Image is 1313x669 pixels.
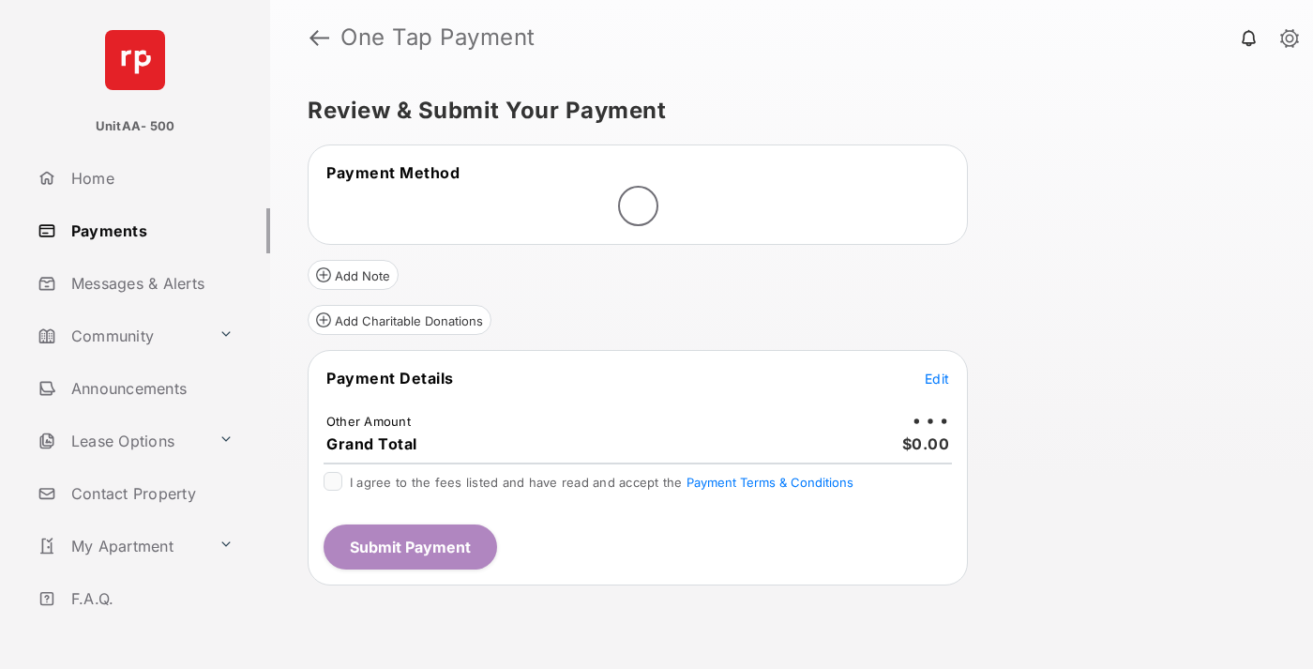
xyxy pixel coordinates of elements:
[30,524,211,569] a: My Apartment
[925,371,949,387] span: Edit
[325,413,412,430] td: Other Amount
[30,576,270,621] a: F.A.Q.
[340,26,536,49] strong: One Tap Payment
[30,208,270,253] a: Payments
[925,369,949,388] button: Edit
[308,260,399,290] button: Add Note
[30,366,270,411] a: Announcements
[324,525,497,570] button: Submit Payment
[30,261,270,306] a: Messages & Alerts
[96,117,175,136] p: UnitAA- 500
[308,99,1260,122] h5: Review & Submit Your Payment
[687,475,853,490] button: I agree to the fees listed and have read and accept the
[326,434,417,453] span: Grand Total
[105,30,165,90] img: svg+xml;base64,PHN2ZyB4bWxucz0iaHR0cDovL3d3dy53My5vcmcvMjAwMC9zdmciIHdpZHRoPSI2NCIgaGVpZ2h0PSI2NC...
[30,418,211,464] a: Lease Options
[308,305,491,335] button: Add Charitable Donations
[30,471,270,516] a: Contact Property
[902,434,950,453] span: $0.00
[326,369,454,388] span: Payment Details
[350,475,853,490] span: I agree to the fees listed and have read and accept the
[326,163,460,182] span: Payment Method
[30,156,270,201] a: Home
[30,313,211,358] a: Community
